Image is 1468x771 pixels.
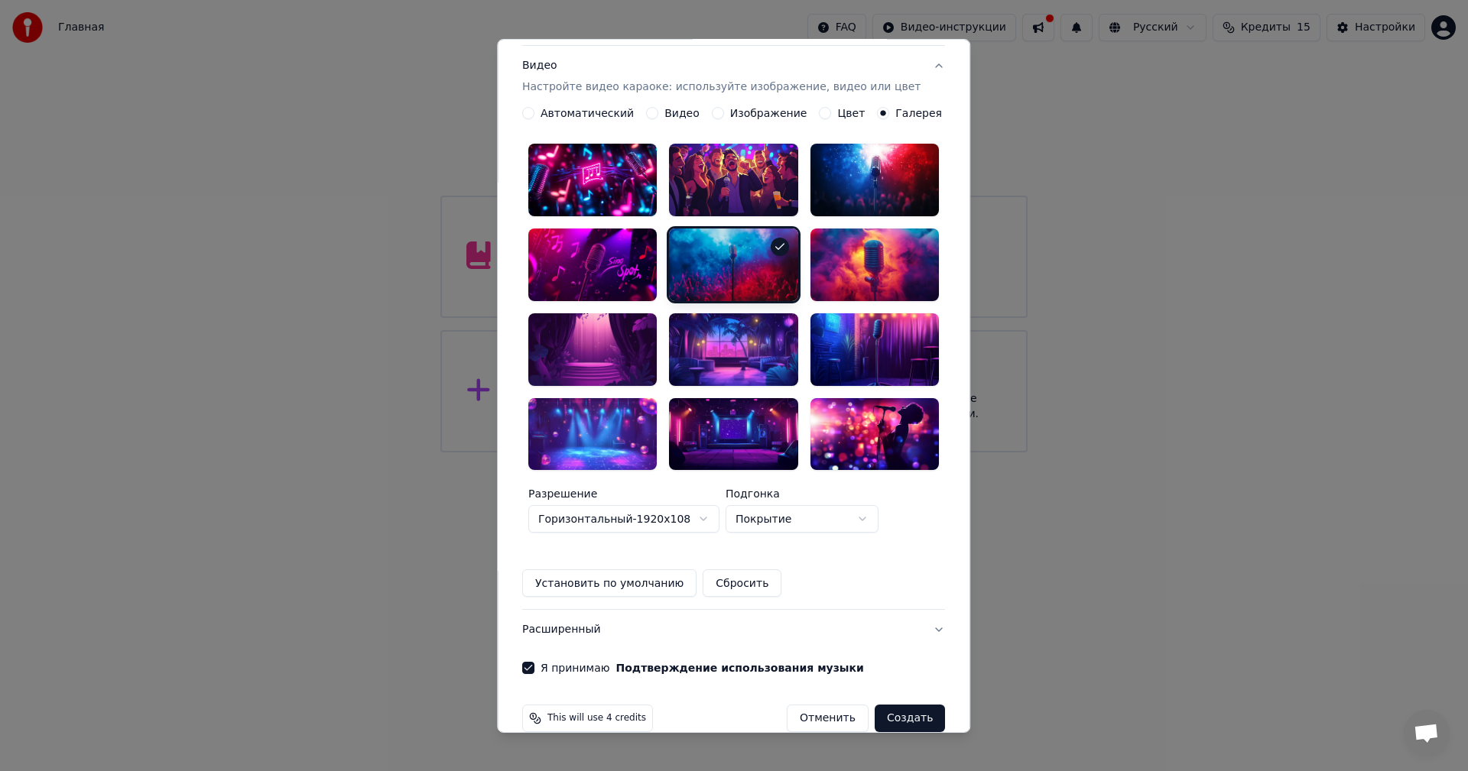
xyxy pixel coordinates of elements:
button: Я принимаю [616,662,864,673]
label: Автоматический [541,108,634,118]
label: Галерея [896,108,943,118]
label: Я принимаю [541,662,864,673]
button: Сбросить [703,569,782,597]
button: Отменить [787,705,869,732]
label: Подгонка [726,488,879,499]
button: ВидеоНастройте видео караоке: используйте изображение, видео или цвет [522,46,945,107]
button: Расширенный [522,610,945,650]
div: Видео [522,58,921,95]
label: Цвет [838,108,866,118]
button: Создать [875,705,945,732]
div: ВидеоНастройте видео караоке: используйте изображение, видео или цвет [522,107,945,609]
span: This will use 4 credits [547,712,646,724]
label: Изображение [730,108,807,118]
label: Разрешение [528,488,719,499]
p: Настройте видео караоке: используйте изображение, видео или цвет [522,79,921,95]
button: Установить по умолчанию [522,569,697,597]
label: Видео [664,108,700,118]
